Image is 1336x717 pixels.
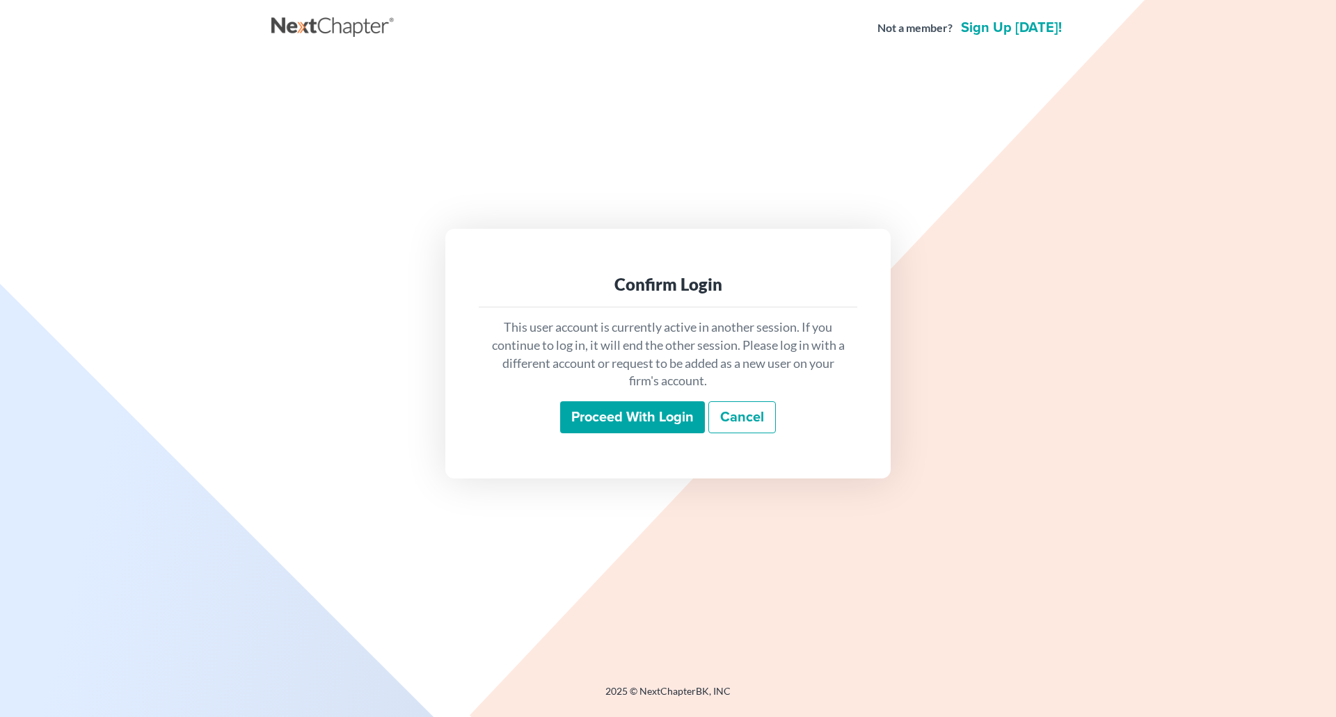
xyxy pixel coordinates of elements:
[560,401,705,433] input: Proceed with login
[708,401,776,433] a: Cancel
[490,273,846,296] div: Confirm Login
[271,684,1065,709] div: 2025 © NextChapterBK, INC
[958,21,1065,35] a: Sign up [DATE]!
[490,319,846,390] p: This user account is currently active in another session. If you continue to log in, it will end ...
[877,20,953,36] strong: Not a member?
